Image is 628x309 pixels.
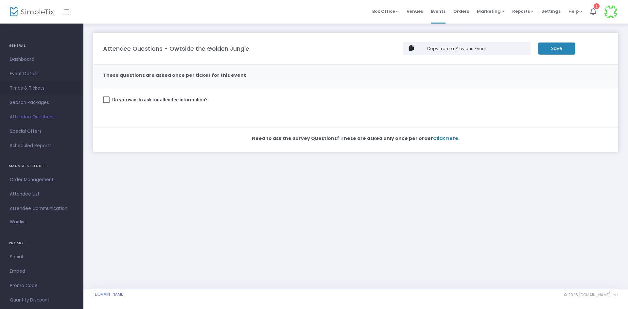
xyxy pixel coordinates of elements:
span: Do you want to ask for attendee information? [112,96,208,104]
span: © 2025 [DOMAIN_NAME] Inc. [564,292,618,298]
span: Click here [433,135,458,142]
h4: PROMOTE [9,237,75,250]
h4: MANAGE ATTENDEES [9,160,75,173]
span: Marketing [477,8,504,14]
m-panel-title: Attendee Questions - Owtside the Golden Jungle [103,44,249,53]
div: 1 [594,3,600,9]
span: Event Details [10,70,74,78]
h4: GENERAL [9,39,75,52]
span: Social [10,253,74,261]
span: Times & Tickets [10,84,74,93]
span: Attendee List [10,190,74,198]
div: Copy from a Previous Event [426,45,528,52]
a: [DOMAIN_NAME] [93,292,125,297]
span: Orders [453,3,469,20]
span: Settings [541,3,561,20]
span: Special Offers [10,127,74,136]
span: Promo Code [10,282,74,290]
span: Embed [10,267,74,276]
span: Waitlist [10,219,26,225]
span: Order Management [10,176,74,184]
span: Box Office [372,8,399,14]
span: Scheduled Reports [10,142,74,150]
span: Help [568,8,582,14]
span: Venues [407,3,423,20]
span: Attendee Questions [10,113,74,121]
span: Dashboard [10,55,74,64]
span: Quantity Discount [10,296,74,304]
span: Attendee Communication [10,204,74,213]
m-panel-subtitle: These questions are asked once per ticket for this event [103,72,246,79]
span: Reports [512,8,533,14]
m-panel-subtitle: Need to ask the Survey Questions? These are asked only once per order . [252,135,460,142]
m-button: Save [538,43,575,55]
span: Events [431,3,445,20]
span: Season Packages [10,98,74,107]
